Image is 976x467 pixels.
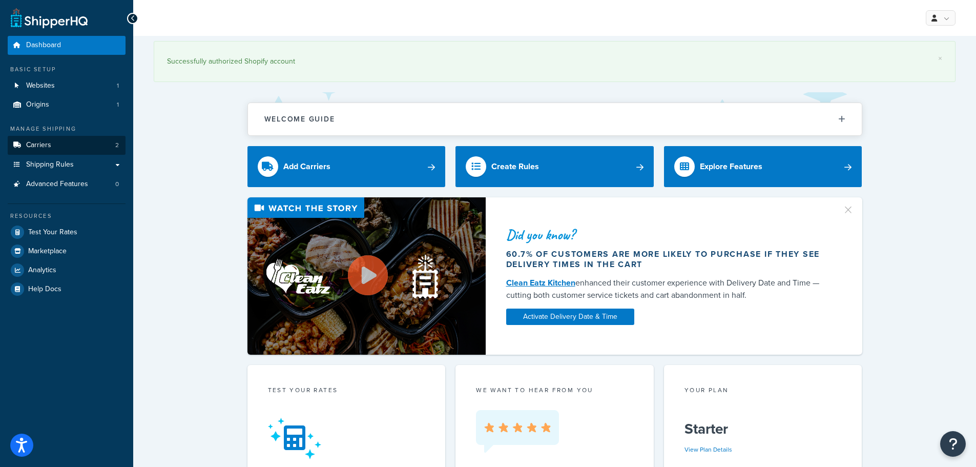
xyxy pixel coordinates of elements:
[8,65,126,74] div: Basic Setup
[283,159,330,174] div: Add Carriers
[491,159,539,174] div: Create Rules
[940,431,966,457] button: Open Resource Center
[8,76,126,95] a: Websites1
[8,242,126,260] a: Marketplace
[8,280,126,298] a: Help Docs
[506,228,830,242] div: Did you know?
[28,247,67,256] span: Marketplace
[8,136,126,155] li: Carriers
[8,261,126,279] a: Analytics
[247,197,486,355] img: Video thumbnail
[506,277,830,301] div: enhanced their customer experience with Delivery Date and Time — cutting both customer service ti...
[26,141,51,150] span: Carriers
[8,175,126,194] a: Advanced Features0
[26,160,74,169] span: Shipping Rules
[684,421,842,437] h5: Starter
[455,146,654,187] a: Create Rules
[264,115,335,123] h2: Welcome Guide
[26,180,88,189] span: Advanced Features
[8,175,126,194] li: Advanced Features
[8,136,126,155] a: Carriers2
[268,385,425,397] div: Test your rates
[28,228,77,237] span: Test Your Rates
[167,54,942,69] div: Successfully authorized Shopify account
[506,277,575,289] a: Clean Eatz Kitchen
[700,159,762,174] div: Explore Features
[8,36,126,55] a: Dashboard
[26,100,49,109] span: Origins
[28,266,56,275] span: Analytics
[664,146,862,187] a: Explore Features
[8,223,126,241] a: Test Your Rates
[26,82,55,90] span: Websites
[117,82,119,90] span: 1
[684,445,732,454] a: View Plan Details
[248,103,862,135] button: Welcome Guide
[8,155,126,174] a: Shipping Rules
[506,309,634,325] a: Activate Delivery Date & Time
[8,125,126,133] div: Manage Shipping
[115,141,119,150] span: 2
[28,285,61,294] span: Help Docs
[115,180,119,189] span: 0
[247,146,446,187] a: Add Carriers
[8,95,126,114] li: Origins
[8,212,126,220] div: Resources
[8,76,126,95] li: Websites
[506,249,830,270] div: 60.7% of customers are more likely to purchase if they see delivery times in the cart
[26,41,61,50] span: Dashboard
[8,95,126,114] a: Origins1
[117,100,119,109] span: 1
[938,54,942,63] a: ×
[684,385,842,397] div: Your Plan
[476,385,633,395] p: we want to hear from you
